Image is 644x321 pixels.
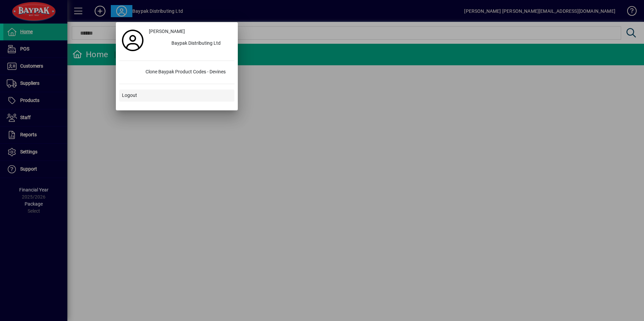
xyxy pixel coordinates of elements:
[149,28,185,35] span: [PERSON_NAME]
[119,66,234,78] button: Clone Baypak Product Codes - Devines
[146,26,234,38] a: [PERSON_NAME]
[119,90,234,102] button: Logout
[119,34,146,46] a: Profile
[122,92,137,99] span: Logout
[140,66,234,78] div: Clone Baypak Product Codes - Devines
[166,38,234,50] div: Baypak Distributing Ltd
[146,38,234,50] button: Baypak Distributing Ltd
